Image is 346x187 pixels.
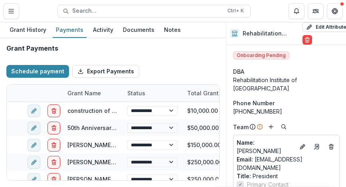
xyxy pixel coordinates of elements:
[237,138,295,155] p: [PERSON_NAME]
[243,30,299,37] h2: Rehabilitation Institute of [GEOGRAPHIC_DATA]
[120,22,158,38] a: Documents
[6,22,49,38] a: Grant History
[182,102,242,119] div: $10,000.00
[47,173,60,186] button: delete
[47,156,60,169] button: delete
[47,104,60,117] button: delete
[182,119,242,136] div: $50,000.00
[67,142,132,148] a: [PERSON_NAME] Award
[6,45,58,52] h2: Grant Payments
[123,89,150,97] div: Status
[63,85,123,102] div: Grant Name
[6,24,49,35] div: Grant History
[28,122,40,134] button: edit
[298,142,307,152] button: Edit
[182,154,242,171] div: $250,000.00
[226,6,245,15] div: Ctrl + K
[233,51,289,59] span: Onboarding Pending
[237,156,253,163] span: Email:
[233,99,275,107] span: Phone Number
[237,173,251,179] span: Title :
[233,123,249,131] p: Team
[120,24,158,35] div: Documents
[90,24,117,35] div: Activity
[327,3,343,19] button: Get Help
[123,85,182,102] div: Status
[161,24,184,35] div: Notes
[233,76,340,93] div: Rehabilitation Institute of [GEOGRAPHIC_DATA]
[161,22,184,38] a: Notes
[233,67,244,76] span: DBA
[28,156,40,169] button: edit
[72,8,223,14] span: Search...
[326,142,336,152] button: Deletes
[237,155,336,172] a: Email: [EMAIL_ADDRESS][DOMAIN_NAME]
[266,122,276,132] button: Add
[53,24,87,35] div: Payments
[279,122,289,132] button: Search
[303,35,312,45] button: Delete
[67,107,180,114] a: construction of a new research hospital
[67,176,132,183] a: [PERSON_NAME] Award
[67,124,271,131] a: 50th Anniversary Transforming Medicine - Transforming Lives Campaign
[6,65,69,78] button: Schedule payment
[237,138,295,155] a: Name: [PERSON_NAME]
[182,89,242,97] div: Total Grant Amount
[67,159,132,165] a: [PERSON_NAME] Award
[47,139,60,152] button: delete
[28,139,40,152] button: edit
[182,85,242,102] div: Total Grant Amount
[289,3,304,19] button: Notifications
[63,89,106,97] div: Grant Name
[90,22,117,38] a: Activity
[53,22,87,38] a: Payments
[28,104,40,117] button: edit
[47,122,60,134] button: delete
[237,139,255,146] span: Name :
[237,172,336,180] p: President
[182,136,242,154] div: $150,000.00
[28,173,40,186] button: edit
[233,107,340,116] div: [PHONE_NUMBER]
[3,3,19,19] button: Toggle Menu
[72,65,139,78] button: Export Payments
[308,3,324,19] button: Partners
[310,140,323,153] a: Go to contact
[57,5,251,18] button: Search...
